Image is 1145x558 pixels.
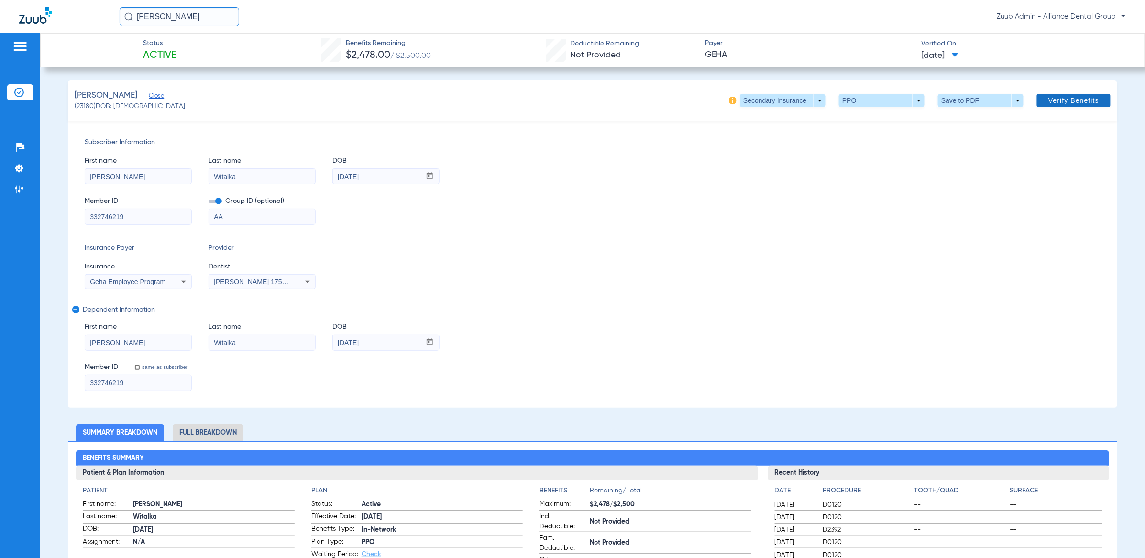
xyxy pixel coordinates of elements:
span: N/A [133,537,295,547]
span: Insurance [85,262,192,272]
h4: Date [775,486,815,496]
span: Subscriber Information [85,137,1101,147]
span: Member ID [85,196,192,206]
app-breakdown-title: Plan [311,486,523,496]
img: hamburger-icon [12,41,28,52]
span: Effective Date: [311,512,358,523]
button: Secondary Insurance [740,94,826,107]
span: Maximum: [539,499,586,511]
span: First name [85,156,192,166]
span: First name [85,322,192,332]
li: Full Breakdown [173,424,243,441]
span: [DATE] [775,500,815,510]
input: Search for patients [120,7,239,26]
span: DOB [332,322,440,332]
span: -- [914,513,1006,522]
span: D2392 [823,525,911,535]
h4: Procedure [823,486,911,496]
button: Verify Benefits [1037,94,1111,107]
span: In-Network [362,525,523,535]
h4: Tooth/Quad [914,486,1006,496]
span: -- [1010,513,1102,522]
span: (23180) DOB: [DEMOGRAPHIC_DATA] [75,101,185,112]
span: D0120 [823,513,911,522]
span: Active [143,49,176,62]
app-breakdown-title: Procedure [823,486,911,499]
img: info-icon [729,97,737,104]
span: Payer [705,38,913,48]
span: Deductible Remaining [570,39,639,49]
span: Group ID (optional) [209,196,316,206]
span: Status [143,38,176,48]
span: -- [914,537,1006,547]
span: Verify Benefits [1048,97,1099,104]
app-breakdown-title: Tooth/Quad [914,486,1006,499]
span: Verified On [922,39,1130,49]
span: Geha Employee Program [90,278,165,286]
span: -- [914,500,1006,510]
span: Assignment: [83,537,130,548]
span: Remaining/Total [590,486,751,499]
button: PPO [839,94,925,107]
span: [PERSON_NAME] [133,500,295,510]
img: Search Icon [124,12,133,21]
img: Zuub Logo [19,7,52,24]
span: Benefits Type: [311,524,358,536]
span: Last name [209,322,316,332]
span: Not Provided [590,538,751,548]
span: [DATE] [775,537,815,547]
span: $2,478/$2,500 [590,500,751,510]
span: Plan Type: [311,537,358,548]
span: [PERSON_NAME] [75,89,137,101]
span: Member ID [85,362,118,372]
app-breakdown-title: Date [775,486,815,499]
span: [DATE] [775,513,815,522]
h3: Patient & Plan Information [76,466,758,481]
span: Ind. Deductible: [539,512,586,532]
span: Fam. Deductible: [539,533,586,553]
span: $2,478.00 [346,50,390,60]
span: DOB: [83,524,130,536]
span: Provider [209,243,316,253]
span: PPO [362,537,523,547]
span: Witalka [133,512,295,522]
span: Active [362,500,523,510]
span: Insurance Payer [85,243,192,253]
span: / $2,500.00 [390,52,431,60]
span: GEHA [705,49,913,61]
h3: Recent History [768,466,1109,481]
button: Open calendar [420,169,439,184]
button: Save to PDF [938,94,1024,107]
h4: Patient [83,486,295,496]
h4: Surface [1010,486,1102,496]
span: Not Provided [570,51,621,59]
span: [PERSON_NAME] 1750503371 [214,278,308,286]
span: Close [149,92,157,101]
app-breakdown-title: Surface [1010,486,1102,499]
span: First name: [83,499,130,511]
h2: Benefits Summary [76,450,1109,466]
span: Dentist [209,262,316,272]
span: -- [914,525,1006,535]
span: D0120 [823,500,911,510]
span: -- [1010,500,1102,510]
span: D0120 [823,537,911,547]
button: Open calendar [420,335,439,350]
span: Benefits Remaining [346,38,431,48]
span: Zuub Admin - Alliance Dental Group [997,12,1126,22]
span: Status: [311,499,358,511]
span: Dependent Information [83,306,1099,313]
span: -- [1010,537,1102,547]
span: [DATE] [922,50,958,62]
label: same as subscriber [140,364,188,370]
h4: Benefits [539,486,590,496]
span: [DATE] [775,525,815,535]
span: [DATE] [362,512,523,522]
app-breakdown-title: Benefits [539,486,590,499]
span: -- [1010,525,1102,535]
mat-icon: remove [72,306,78,317]
li: Summary Breakdown [76,424,164,441]
span: Last name [209,156,316,166]
span: Not Provided [590,517,751,527]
